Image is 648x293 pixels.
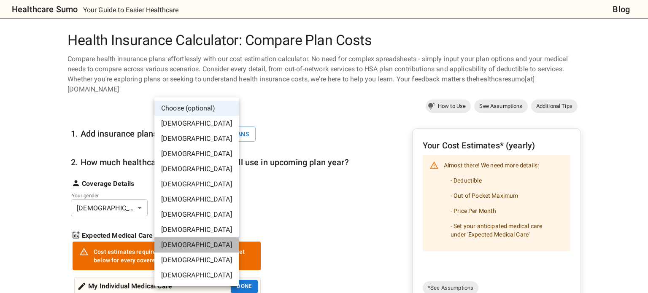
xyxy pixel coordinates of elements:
li: [DEMOGRAPHIC_DATA] [154,192,239,207]
li: [DEMOGRAPHIC_DATA] [154,253,239,268]
li: [DEMOGRAPHIC_DATA] [154,161,239,177]
li: [DEMOGRAPHIC_DATA] [154,268,239,283]
li: [DEMOGRAPHIC_DATA] [154,237,239,253]
li: [DEMOGRAPHIC_DATA] [154,222,239,237]
li: [DEMOGRAPHIC_DATA] [154,116,239,131]
li: [DEMOGRAPHIC_DATA] [154,146,239,161]
li: [DEMOGRAPHIC_DATA] [154,177,239,192]
li: [DEMOGRAPHIC_DATA] [154,131,239,146]
li: [DEMOGRAPHIC_DATA] [154,207,239,222]
li: Choose (optional) [154,101,239,116]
